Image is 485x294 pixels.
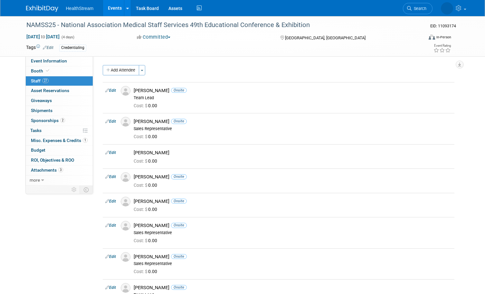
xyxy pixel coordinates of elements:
span: Misc. Expenses & Credits [31,138,88,143]
div: Event Rating [433,44,451,47]
a: Edit [105,199,116,204]
span: Onsite [171,254,187,259]
span: more [30,177,40,183]
span: Budget [31,147,45,153]
a: more [26,175,93,185]
a: Booth [26,66,93,76]
a: Staff27 [26,76,93,86]
img: Associate-Profile-5.png [121,172,130,182]
span: 0.00 [134,134,160,139]
a: Edit [105,88,116,93]
td: Tags [26,44,53,52]
span: Onsite [171,174,187,179]
span: 3 [58,167,63,172]
span: Cost: $ [134,238,148,243]
img: Associate-Profile-5.png [121,117,130,127]
a: Edit [105,175,116,179]
a: Search [403,3,433,14]
span: Event Information [31,58,67,63]
span: Cost: $ [134,183,148,188]
span: ROI, Objectives & ROO [31,157,74,163]
a: Shipments [26,106,93,116]
span: Onsite [171,119,187,124]
img: Format-Inperson.png [429,34,435,40]
a: Giveaways [26,96,93,106]
span: Event ID: 11093174 [430,24,456,28]
td: Toggle Event Tabs [80,185,93,194]
span: Cost: $ [134,103,148,108]
a: Edit [43,45,53,50]
span: Cost: $ [134,134,148,139]
span: 0.00 [134,158,160,164]
div: In-Person [436,35,451,40]
div: [PERSON_NAME] [134,119,452,125]
span: 27 [42,78,49,83]
span: to [40,34,46,39]
a: ROI, Objectives & ROO [26,156,93,165]
div: Event Format [388,33,451,43]
span: Tasks [30,128,42,133]
a: Event Information [26,56,93,66]
button: Add Attendee [103,65,139,75]
img: Associate-Profile-5.png [121,252,130,262]
span: HealthStream [66,6,94,11]
span: Sponsorships [31,118,65,123]
span: 0.00 [134,183,160,188]
img: Associate-Profile-5.png [121,197,130,206]
span: Cost: $ [134,269,148,274]
div: [PERSON_NAME] [134,198,452,204]
span: Attachments [31,167,63,173]
span: Asset Reservations [31,88,69,93]
div: Credentialing [59,44,86,51]
div: Sales Representative [134,261,452,266]
span: Shipments [31,108,52,113]
span: 0.00 [134,238,160,243]
a: Attachments3 [26,166,93,175]
img: Associate-Profile-5.png [121,86,130,96]
span: [DATE] [DATE] [26,34,60,40]
a: Edit [105,119,116,124]
img: ExhibitDay [26,5,58,12]
div: Sales Representative [134,230,452,235]
img: Associate-Profile-5.png [121,221,130,231]
a: Budget [26,146,93,155]
div: NAMSS25 - National Association Medical Staff Services 49th Educational Conference & Exhibition [24,19,415,31]
span: Search [412,6,426,11]
span: Booth [31,68,51,73]
div: [PERSON_NAME] [134,150,452,156]
div: Team Lead [134,95,452,100]
div: Sales Representative [134,126,452,131]
a: Edit [105,150,116,155]
img: Associate-Profile-5.png [121,283,130,293]
img: Wendy Nixx [441,2,453,14]
div: [PERSON_NAME] [134,174,452,180]
a: Tasks [26,126,93,136]
div: [PERSON_NAME] [134,88,452,94]
span: Giveaways [31,98,52,103]
span: [GEOGRAPHIC_DATA], [GEOGRAPHIC_DATA] [285,35,366,40]
span: 0.00 [134,207,160,212]
div: [PERSON_NAME] [134,285,452,291]
a: Edit [105,223,116,228]
span: Staff [31,78,49,83]
a: Edit [105,285,116,290]
span: (4 days) [61,35,74,39]
span: 0.00 [134,103,160,108]
span: 2 [60,118,65,123]
span: Onsite [171,199,187,204]
i: Booth reservation complete [46,69,49,72]
a: Asset Reservations [26,86,93,96]
span: Onsite [171,285,187,290]
span: Cost: $ [134,158,148,164]
span: Onsite [171,223,187,228]
button: Committed [135,34,173,41]
div: [PERSON_NAME] [134,254,452,260]
span: 1 [83,138,88,143]
td: Personalize Event Tab Strip [69,185,80,194]
a: Edit [105,254,116,259]
span: 0.00 [134,269,160,274]
a: Sponsorships2 [26,116,93,126]
span: Cost: $ [134,207,148,212]
div: [PERSON_NAME] [134,223,452,229]
span: Onsite [171,88,187,93]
